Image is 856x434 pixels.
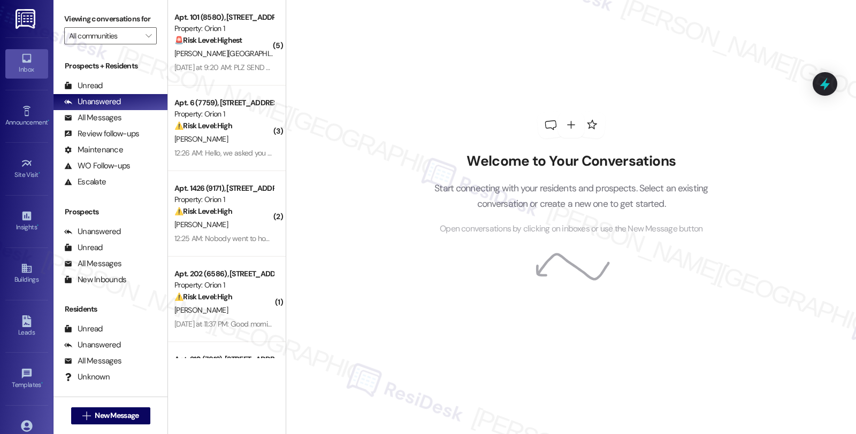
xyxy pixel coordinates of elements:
[174,268,273,280] div: Apt. 202 (6586), [STREET_ADDRESS]
[64,128,139,139] div: Review follow-ups
[37,222,39,229] span: •
[64,258,121,269] div: All Messages
[64,112,121,123] div: All Messages
[64,176,106,188] div: Escalate
[48,117,49,125] span: •
[174,134,228,144] span: [PERSON_NAME]
[174,305,228,315] span: [PERSON_NAME]
[64,144,123,156] div: Maintenance
[174,12,273,23] div: Apt. 101 (8580), [STREET_ADDRESS]
[41,379,43,387] span: •
[64,11,157,27] label: Viewing conversations for
[418,181,724,211] p: Start connecting with your residents and prospects. Select an existing conversation or create a n...
[64,371,110,383] div: Unknown
[64,323,103,335] div: Unread
[95,410,139,421] span: New Message
[174,183,273,194] div: Apt. 1426 (9171), [STREET_ADDRESS]
[174,206,232,216] strong: ⚠️ Risk Level: High
[174,220,228,229] span: [PERSON_NAME]
[174,194,273,205] div: Property: Orion 1
[5,207,48,236] a: Insights •
[16,9,37,29] img: ResiDesk Logo
[146,32,151,40] i: 
[53,206,167,218] div: Prospects
[64,339,121,351] div: Unanswered
[174,292,232,301] strong: ⚠️ Risk Level: High
[5,259,48,288] a: Buildings
[174,108,273,120] div: Property: Orion 1
[174,97,273,108] div: Apt. 6 (7759), [STREET_ADDRESS]
[71,407,150,424] button: New Message
[64,80,103,91] div: Unread
[5,312,48,341] a: Leads
[64,355,121,367] div: All Messages
[174,354,273,365] div: Apt. 210 (7918), [STREET_ADDRESS][PERSON_NAME]
[64,226,121,237] div: Unanswered
[82,412,90,420] i: 
[440,222,702,236] span: Open conversations by clicking on inboxes or use the New Message button
[64,242,103,253] div: Unread
[64,160,130,172] div: WO Follow-ups
[174,49,296,58] span: [PERSON_NAME][GEOGRAPHIC_DATA]
[174,121,232,130] strong: ⚠️ Risk Level: High
[53,60,167,72] div: Prospects + Residents
[69,27,140,44] input: All communities
[39,169,40,177] span: •
[174,23,273,34] div: Property: Orion 1
[53,304,167,315] div: Residents
[174,234,308,243] div: 12:25 AM: Nobody went to house [DATE]???
[64,274,126,285] div: New Inbounds
[174,280,273,291] div: Property: Orion 1
[5,154,48,183] a: Site Visit •
[5,365,48,393] a: Templates •
[5,49,48,78] a: Inbox
[174,63,372,72] div: [DATE] at 9:20 AM: PLZ SEND SOMEONE TO OPEN THE DOOR!!!
[418,153,724,170] h2: Welcome to Your Conversations
[174,35,242,45] strong: 🚨 Risk Level: Highest
[64,96,121,107] div: Unanswered
[174,148,692,158] div: 12:26 AM: Hello, we asked you about a day ago about the Wi-Fi in our unit, and you said you'd dou...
